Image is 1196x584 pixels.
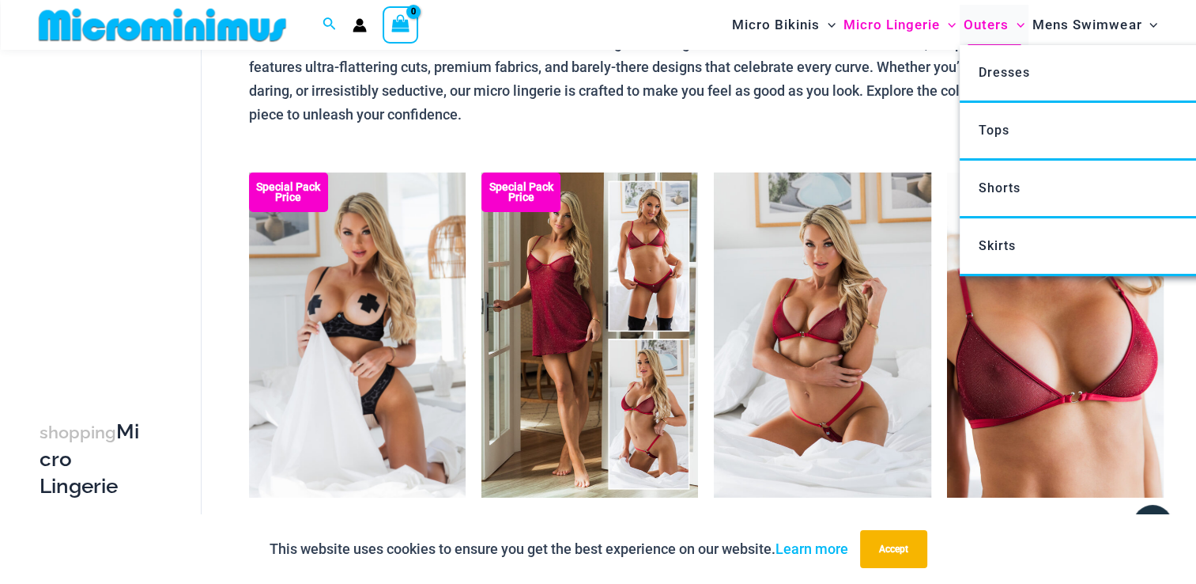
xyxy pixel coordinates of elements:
img: Nights Fall Silver Leopard 1036 Bra 6046 Thong 09v2 [249,173,466,498]
span: Menu Toggle [820,5,836,45]
span: Skirts [979,238,1016,253]
a: OutersMenu ToggleMenu Toggle [960,5,1028,45]
p: Seduction meets confidence with Microminimus micro lingerie. Designed for those who embrace their... [249,32,1164,126]
b: Special Pack Price [481,182,560,203]
span: Dresses [979,65,1030,80]
span: Outers [964,5,1009,45]
a: Guilty Pleasures Red 1045 Bra 01Guilty Pleasures Red 1045 Bra 02Guilty Pleasures Red 1045 Bra 02 [947,173,1164,498]
a: Account icon link [353,18,367,32]
span: Menu Toggle [940,5,956,45]
a: Guilty Pleasures Red 1045 Bra 689 Micro 05Guilty Pleasures Red 1045 Bra 689 Micro 06Guilty Pleasu... [714,173,930,498]
a: Learn more [775,540,848,557]
span: Shorts [979,180,1021,195]
a: Micro BikinisMenu ToggleMenu Toggle [728,5,839,45]
b: Special Pack Price [249,182,328,203]
button: Accept [860,530,927,568]
img: Guilty Pleasures Red 1045 Bra 01 [947,173,1164,498]
p: This website uses cookies to ensure you get the best experience on our website. [270,537,848,561]
span: Menu Toggle [1141,5,1157,45]
h3: Micro Lingerie [40,419,145,499]
span: Menu Toggle [1009,5,1024,45]
a: Mens SwimwearMenu ToggleMenu Toggle [1028,5,1161,45]
iframe: TrustedSite Certified [40,53,182,370]
span: Tops [979,123,1009,138]
span: Micro Bikinis [732,5,820,45]
nav: Site Navigation [726,2,1164,47]
a: View Shopping Cart, empty [383,6,419,43]
a: Guilty Pleasures Red Collection Pack F Guilty Pleasures Red Collection Pack BGuilty Pleasures Red... [481,173,698,498]
a: Search icon link [323,15,337,35]
span: shopping [40,423,116,442]
img: Guilty Pleasures Red 1045 Bra 689 Micro 05 [714,173,930,498]
img: MM SHOP LOGO FLAT [32,7,292,43]
img: Guilty Pleasures Red Collection Pack F [481,173,698,498]
span: Micro Lingerie [843,5,940,45]
a: Micro LingerieMenu ToggleMenu Toggle [839,5,960,45]
span: Mens Swimwear [1032,5,1141,45]
a: Nights Fall Silver Leopard 1036 Bra 6046 Thong 09v2 Nights Fall Silver Leopard 1036 Bra 6046 Thon... [249,173,466,498]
